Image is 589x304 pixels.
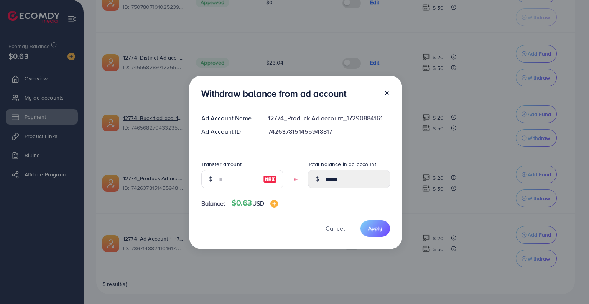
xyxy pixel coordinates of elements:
label: Transfer amount [201,160,242,168]
span: USD [252,199,264,208]
span: Balance: [201,199,225,208]
h4: $0.63 [232,198,278,208]
h3: Withdraw balance from ad account [201,88,347,99]
img: image [263,174,277,184]
button: Cancel [316,220,354,237]
img: image [270,200,278,208]
button: Apply [360,220,390,237]
div: Ad Account ID [195,127,262,136]
label: Total balance in ad account [308,160,376,168]
span: Cancel [326,224,345,233]
iframe: Chat [556,269,583,298]
div: 12774_Produck Ad account_1729088416169 [262,114,396,123]
div: 7426378151455948817 [262,127,396,136]
span: Apply [368,224,382,232]
div: Ad Account Name [195,114,262,123]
